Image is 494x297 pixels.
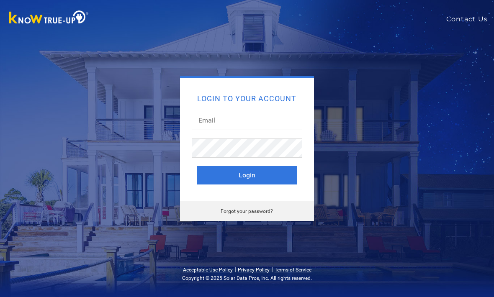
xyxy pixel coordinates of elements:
a: Terms of Service [275,267,311,273]
img: Know True-Up [5,9,93,28]
input: Email [192,111,302,130]
a: Contact Us [446,14,494,24]
span: | [271,265,273,273]
span: | [234,265,236,273]
a: Forgot your password? [221,208,273,214]
a: Privacy Policy [238,267,270,273]
h2: Login to your account [197,95,297,102]
a: Acceptable Use Policy [183,267,233,273]
button: Login [197,166,297,184]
